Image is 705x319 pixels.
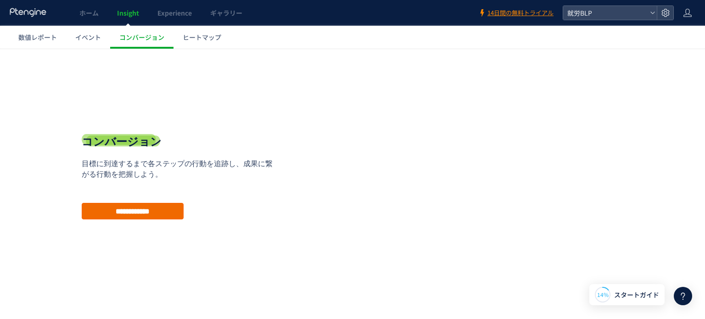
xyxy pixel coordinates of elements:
[487,9,554,17] span: 14日間の無料トライアル
[183,33,221,42] span: ヒートマップ
[565,6,646,20] span: 就労BLP
[117,8,139,17] span: Insight
[157,8,192,17] span: Experience
[614,290,659,300] span: スタートガイド
[82,110,279,131] p: 目標に到達するまで各ステップの行動を追跡し、成果に繋がる行動を把握しよう。
[210,8,242,17] span: ギャラリー
[75,33,101,42] span: イベント
[79,8,99,17] span: ホーム
[119,33,164,42] span: コンバージョン
[478,9,554,17] a: 14日間の無料トライアル
[597,291,609,298] span: 14%
[18,33,57,42] span: 数値レポート
[82,85,162,101] h1: コンバージョン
